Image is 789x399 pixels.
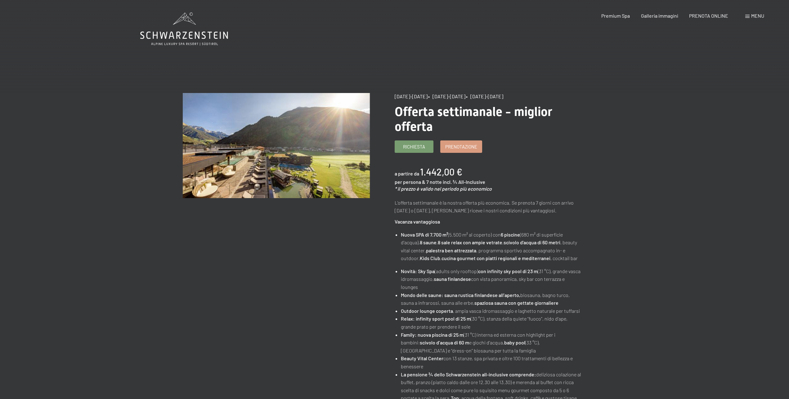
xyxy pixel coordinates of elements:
span: • [DATE]-[DATE] [466,93,503,99]
strong: Kids Club [420,255,440,261]
strong: baby pool [504,339,525,345]
span: a partire da [395,171,419,176]
strong: con infinity sky pool di 23 m [478,268,538,274]
strong: La pensione ¾ dello Schwarzenstein all-inclusive comprende: [401,371,536,377]
strong: scivolo d’acqua di 60 m [420,339,469,345]
a: Premium Spa [601,13,630,19]
span: incl. ¾ All-Inclusive [443,179,485,185]
span: • [DATE]-[DATE] [428,93,465,99]
img: Offerta settimanale - miglior offerta [183,93,370,198]
li: (5.500 m² al coperto) con (680 m² di superficie d'acqua), , , , beauty vital center, , programma ... [401,231,581,262]
li: (31 °C) interna ed esterna con highlight per i bambini: e giochi d'acqua, (33 °C), [GEOGRAPHIC_DA... [401,331,581,355]
b: 1.442,00 € [420,166,462,177]
strong: Beauty Vital Center [401,355,443,361]
span: Offerta settimanale - miglior offerta [395,104,552,134]
strong: Family: nuova piscina di 25 m [401,332,464,338]
li: con 13 stanze, spa privata e oltre 100 trattamenti di bellezza e benessere [401,354,581,370]
strong: Nuova SPA di 7.700 m² [401,232,448,237]
strong: Mondo delle saune: sauna rustica finlandese all’aperto, [401,292,520,298]
strong: sauna finlandese [434,276,471,282]
strong: scivolo d'acqua di 60 metri [504,239,560,245]
li: , ampia vasca idromassaggio e laghetto naturale per tuffarsi [401,307,581,315]
strong: Relax: infinity sport pool di 25 m [401,316,471,321]
span: Menu [751,13,764,19]
li: (adults only rooftop) (31 °C), grande vasca idromassaggio, con vista panoramica, sky bar con terr... [401,267,581,291]
strong: coperta [436,308,453,314]
p: L'offerta settimanale è la nostra offerta più economica. Se prenota 7 giorni con arrivo [DATE] o ... [395,199,582,215]
span: Prenotazione [445,144,477,150]
strong: 8 saune [420,239,437,245]
span: Richiesta [403,144,425,150]
span: [DATE]-[DATE] [395,93,428,99]
span: per persona & [395,179,425,185]
strong: cucina gourmet con piatti regionali e mediterranei [442,255,550,261]
a: Richiesta [395,141,433,153]
li: (30 °C), stanza della quiete “fuoco”, nido d'ape, grande prato per prendere il sole [401,315,581,330]
strong: Outdoor lounge [401,308,435,314]
em: * il prezzo è valido nel periodo più economico [395,186,492,192]
strong: Novità: Sky Spa [401,268,435,274]
strong: 6 piscine [501,232,520,237]
strong: spaziosa sauna con gettate giornaliere [474,300,558,306]
li: biosauna, bagno turco, sauna a infrarossi, sauna alle erbe, [401,291,581,307]
strong: 8 sale relax con ampie vetrate [438,239,502,245]
strong: palestra ben attrezzata [426,247,476,253]
a: PRENOTA ONLINE [689,13,728,19]
a: Galleria immagini [641,13,678,19]
a: Prenotazione [441,141,482,153]
span: 7 notte [426,179,442,185]
strong: Vacanza vantaggiosa [395,219,440,224]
